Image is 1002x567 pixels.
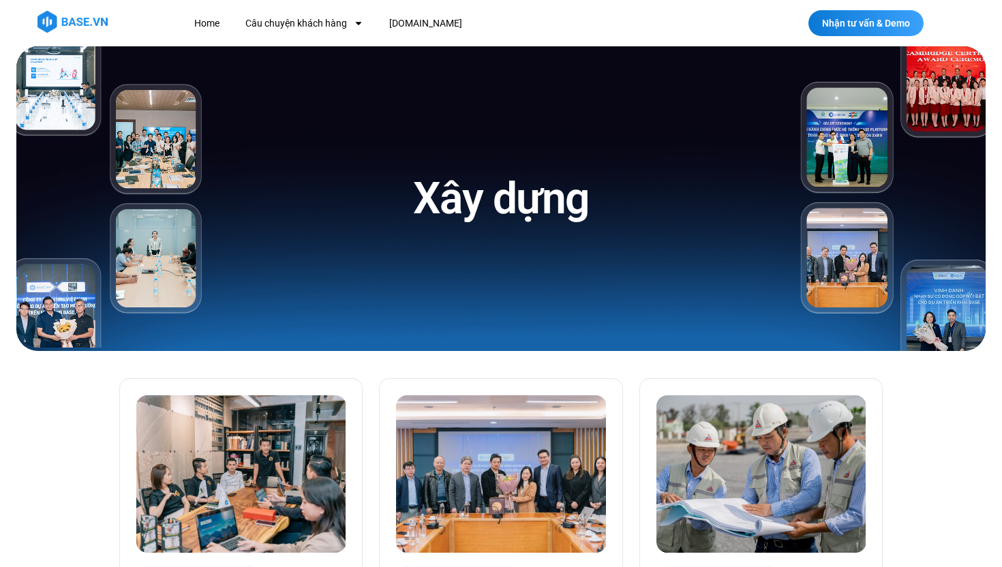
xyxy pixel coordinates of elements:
[808,10,924,36] a: Nhận tư vấn & Demo
[379,11,472,36] a: [DOMAIN_NAME]
[184,11,712,36] nav: Menu
[184,11,230,36] a: Home
[413,170,589,227] h1: Xây dựng
[235,11,374,36] a: Câu chuyện khách hàng
[822,18,910,28] span: Nhận tư vấn & Demo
